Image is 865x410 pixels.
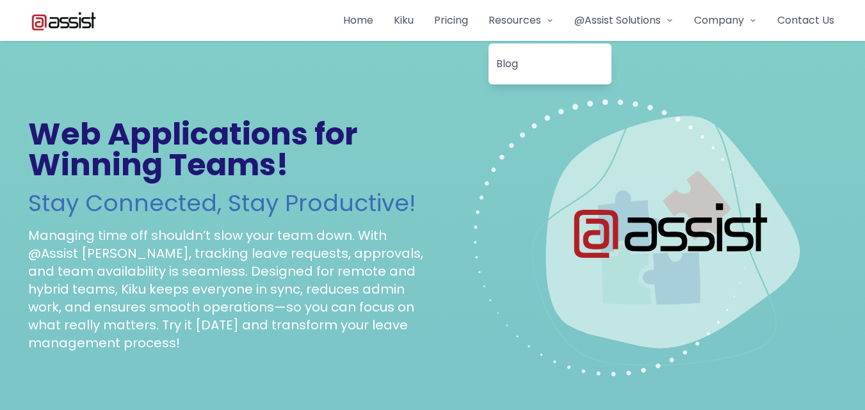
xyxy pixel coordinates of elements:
img: Atassist Logo [31,10,97,31]
span: Resources [489,13,541,28]
a: Blog [496,51,604,77]
p: Managing time off shouldn’t slow your team down. With @Assist [PERSON_NAME], tracking leave reque... [28,226,428,352]
a: Contact Us [777,13,834,28]
a: Kiku [394,13,414,28]
a: Home [343,13,373,28]
a: Pricing [434,13,468,28]
img: Hero illustration [474,72,802,399]
span: @Assist Solutions [574,13,661,28]
h2: Stay Connected, Stay Productive! [28,191,428,216]
span: Company [694,13,744,28]
h1: Web Applications for Winning Teams! [28,119,428,180]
